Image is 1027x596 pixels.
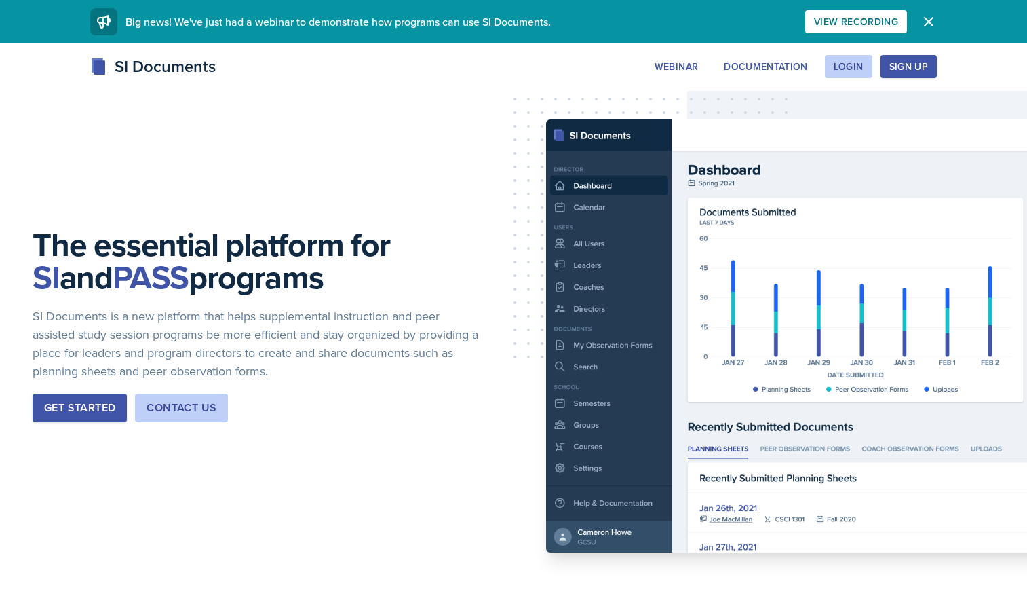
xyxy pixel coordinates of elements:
div: Documentation [724,61,808,72]
div: Get Started [44,400,115,416]
button: Sign Up [880,55,937,78]
button: Contact Us [135,394,228,422]
div: Sign Up [889,61,928,72]
button: Documentation [715,55,817,78]
div: Contact Us [147,400,216,416]
button: Login [825,55,872,78]
button: Webinar [646,55,707,78]
div: View Recording [814,16,898,27]
button: Get Started [33,394,127,422]
span: Big news! We've just had a webinar to demonstrate how programs can use SI Documents. [125,14,551,29]
div: Webinar [655,61,698,72]
div: Login [834,61,864,72]
button: View Recording [805,10,907,33]
div: SI Documents [90,54,216,79]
